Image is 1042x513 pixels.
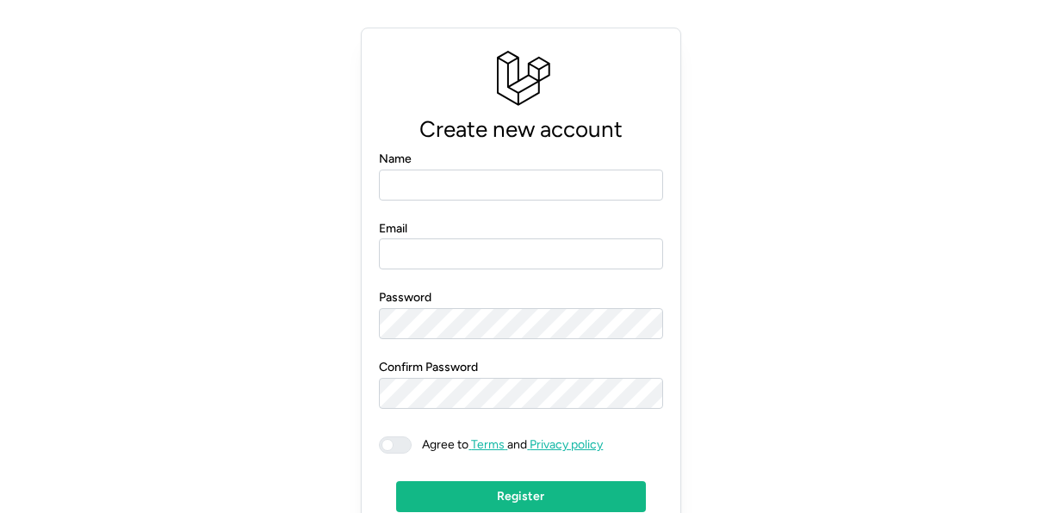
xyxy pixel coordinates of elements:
button: Register [396,481,645,512]
a: Terms [468,437,507,452]
p: Create new account [379,111,662,148]
span: Agree to [422,437,468,452]
label: Confirm Password [379,358,478,377]
label: Email [379,219,407,238]
span: and [412,436,603,454]
span: Register [497,482,544,511]
label: Password [379,288,431,307]
label: Name [379,150,412,169]
a: Privacy policy [527,437,603,452]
